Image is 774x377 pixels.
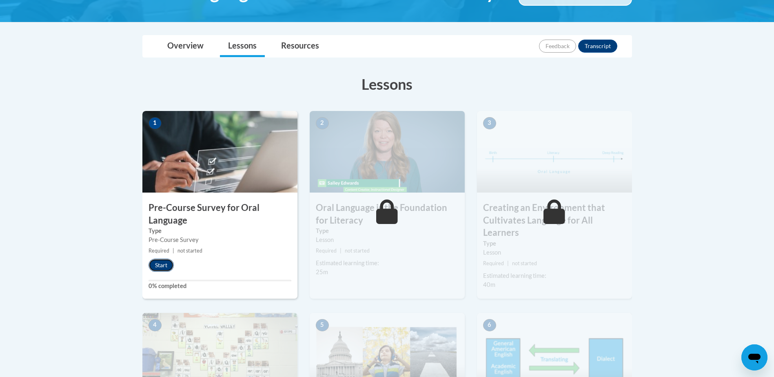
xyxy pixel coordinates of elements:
[273,35,327,57] a: Resources
[316,235,459,244] div: Lesson
[483,281,495,288] span: 40m
[741,344,767,370] iframe: Button to launch messaging window
[142,111,297,193] img: Course Image
[483,117,496,129] span: 3
[149,235,291,244] div: Pre-Course Survey
[159,35,212,57] a: Overview
[142,74,632,94] h3: Lessons
[316,248,337,254] span: Required
[316,226,459,235] label: Type
[316,259,459,268] div: Estimated learning time:
[483,239,626,248] label: Type
[310,111,465,193] img: Course Image
[316,117,329,129] span: 2
[316,268,328,275] span: 25m
[149,319,162,331] span: 4
[149,248,169,254] span: Required
[477,202,632,239] h3: Creating an Environment that Cultivates Language for All Learners
[142,202,297,227] h3: Pre-Course Survey for Oral Language
[507,260,509,266] span: |
[177,248,202,254] span: not started
[477,111,632,193] img: Course Image
[149,226,291,235] label: Type
[149,259,174,272] button: Start
[149,282,291,291] label: 0% completed
[483,271,626,280] div: Estimated learning time:
[483,260,504,266] span: Required
[220,35,265,57] a: Lessons
[345,248,370,254] span: not started
[483,319,496,331] span: 6
[483,248,626,257] div: Lesson
[310,202,465,227] h3: Oral Language is the Foundation for Literacy
[316,319,329,331] span: 5
[512,260,537,266] span: not started
[578,40,617,53] button: Transcript
[173,248,174,254] span: |
[340,248,342,254] span: |
[539,40,576,53] button: Feedback
[149,117,162,129] span: 1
